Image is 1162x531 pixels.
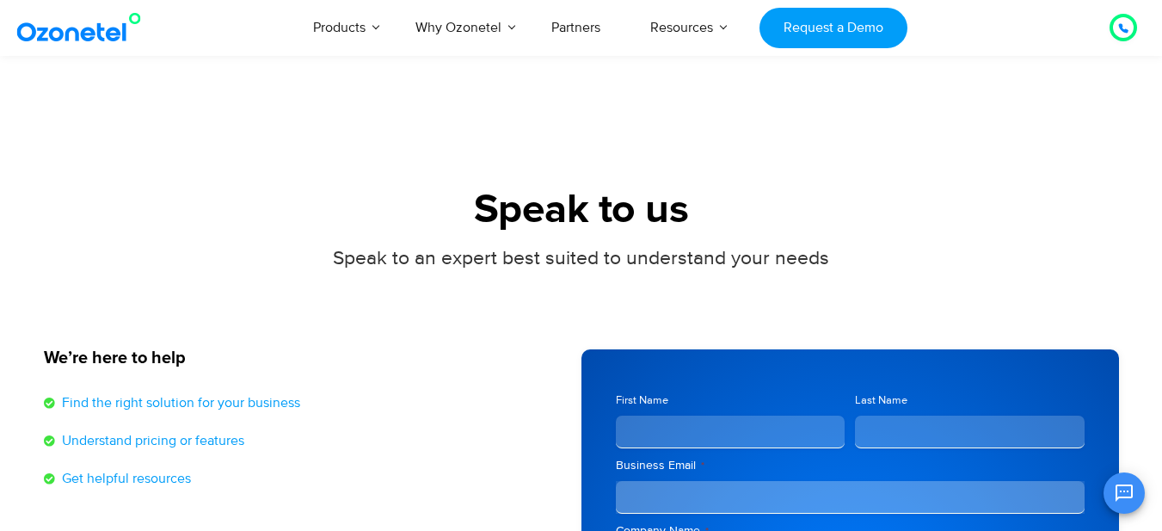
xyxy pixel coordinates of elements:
label: Last Name [855,392,1085,409]
span: Get helpful resources [58,468,191,489]
span: Speak to an expert best suited to understand your needs [333,246,829,270]
h1: Speak to us [44,187,1119,234]
a: Request a Demo [759,8,907,48]
span: Understand pricing or features [58,430,244,451]
h5: We’re here to help [44,349,564,367]
label: First Name [616,392,845,409]
label: Business Email [616,457,1085,474]
span: Find the right solution for your business [58,392,300,413]
button: Open chat [1104,472,1145,514]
